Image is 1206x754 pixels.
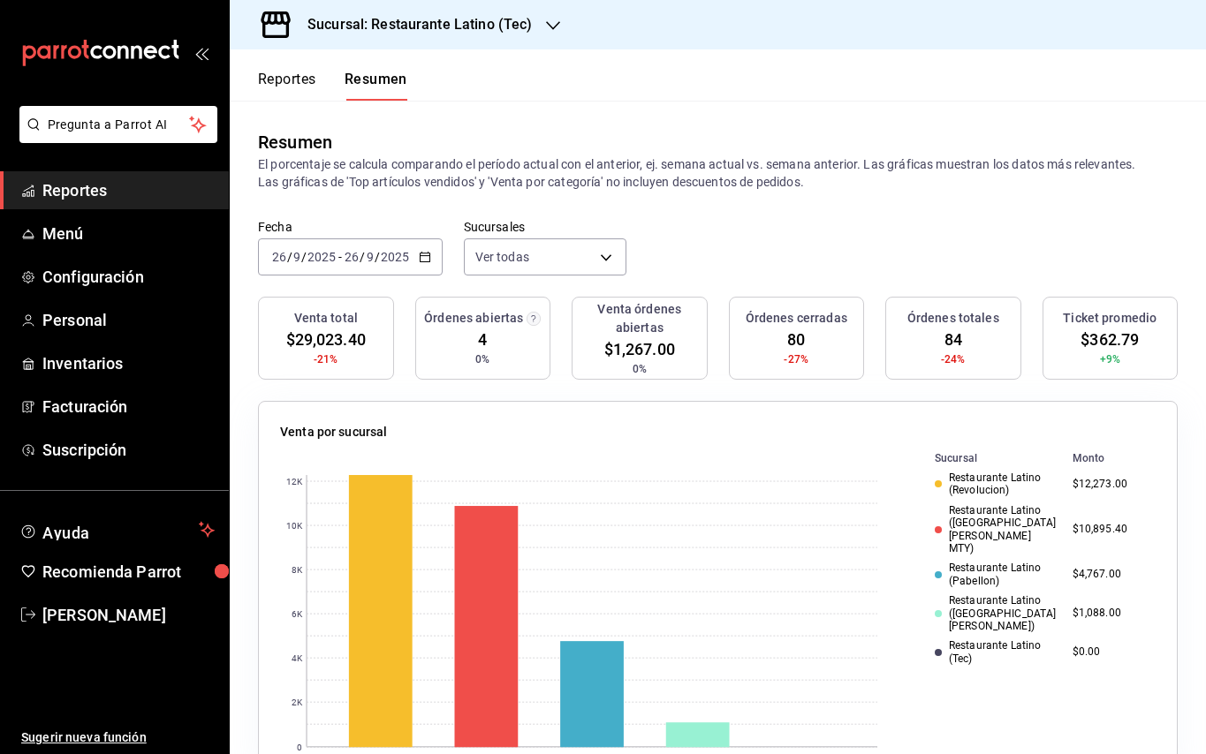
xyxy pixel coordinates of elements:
span: 0% [475,351,489,367]
label: Sucursales [464,221,626,233]
p: El porcentaje se calcula comparando el período actual con el anterior, ej. semana actual vs. sema... [258,155,1178,191]
span: Facturación [42,395,215,418]
span: Pregunta a Parrot AI [48,116,190,134]
h3: Sucursal: Restaurante Latino (Tec) [293,14,532,35]
span: - [338,250,342,264]
text: 2K [292,697,303,707]
span: 4 [478,328,487,351]
th: Sucursal [906,449,1066,468]
input: -- [271,250,287,264]
td: $1,088.00 [1066,591,1156,636]
text: 4K [292,653,303,663]
div: Restaurante Latino ([GEOGRAPHIC_DATA][PERSON_NAME] MTY) [935,504,1058,555]
span: 0% [633,361,647,377]
td: $10,895.40 [1066,501,1156,559]
span: Reportes [42,178,215,202]
input: -- [366,250,375,264]
div: Restaurante Latino ([GEOGRAPHIC_DATA][PERSON_NAME]) [935,594,1058,632]
span: $362.79 [1081,328,1139,351]
button: Reportes [258,71,316,101]
text: 10K [286,521,303,531]
text: 12K [286,477,303,486]
h3: Venta órdenes abiertas [580,300,700,337]
span: Configuración [42,265,215,289]
div: Restaurante Latino (Revolucion) [935,471,1058,497]
td: $0.00 [1066,636,1156,668]
input: -- [292,250,301,264]
span: Sugerir nueva función [21,728,215,747]
span: Inventarios [42,351,215,375]
span: Suscripción [42,438,215,462]
th: Monto [1066,449,1156,468]
h3: Venta total [294,309,358,328]
input: ---- [307,250,337,264]
span: -24% [941,351,966,367]
span: 84 [944,328,962,351]
div: Restaurante Latino (Tec) [935,639,1058,665]
span: Menú [42,222,215,245]
button: Resumen [345,71,407,101]
span: 80 [787,328,805,351]
button: Pregunta a Parrot AI [19,106,217,143]
h3: Órdenes totales [907,309,999,328]
h3: Órdenes cerradas [746,309,847,328]
text: 0 [297,743,302,752]
h3: Ticket promedio [1063,309,1157,328]
div: navigation tabs [258,71,407,101]
span: / [375,250,380,264]
span: $29,023.40 [286,328,366,351]
div: Restaurante Latino (Pabellon) [935,562,1058,587]
span: Personal [42,308,215,332]
span: / [301,250,307,264]
div: Resumen [258,129,332,155]
span: Recomienda Parrot [42,560,215,584]
span: $1,267.00 [604,337,675,361]
button: open_drawer_menu [194,46,209,60]
span: Ver todas [475,248,529,266]
h3: Órdenes abiertas [424,309,523,328]
span: [PERSON_NAME] [42,603,215,627]
input: -- [344,250,360,264]
text: 8K [292,565,303,575]
span: +9% [1100,351,1120,367]
input: ---- [380,250,410,264]
p: Venta por sucursal [280,423,387,441]
td: $4,767.00 [1066,558,1156,591]
a: Pregunta a Parrot AI [12,128,217,147]
span: -21% [314,351,338,367]
td: $12,273.00 [1066,468,1156,501]
span: -27% [784,351,808,367]
text: 6K [292,609,303,619]
span: / [287,250,292,264]
span: Ayuda [42,519,192,540]
span: / [360,250,365,264]
label: Fecha [258,221,443,233]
